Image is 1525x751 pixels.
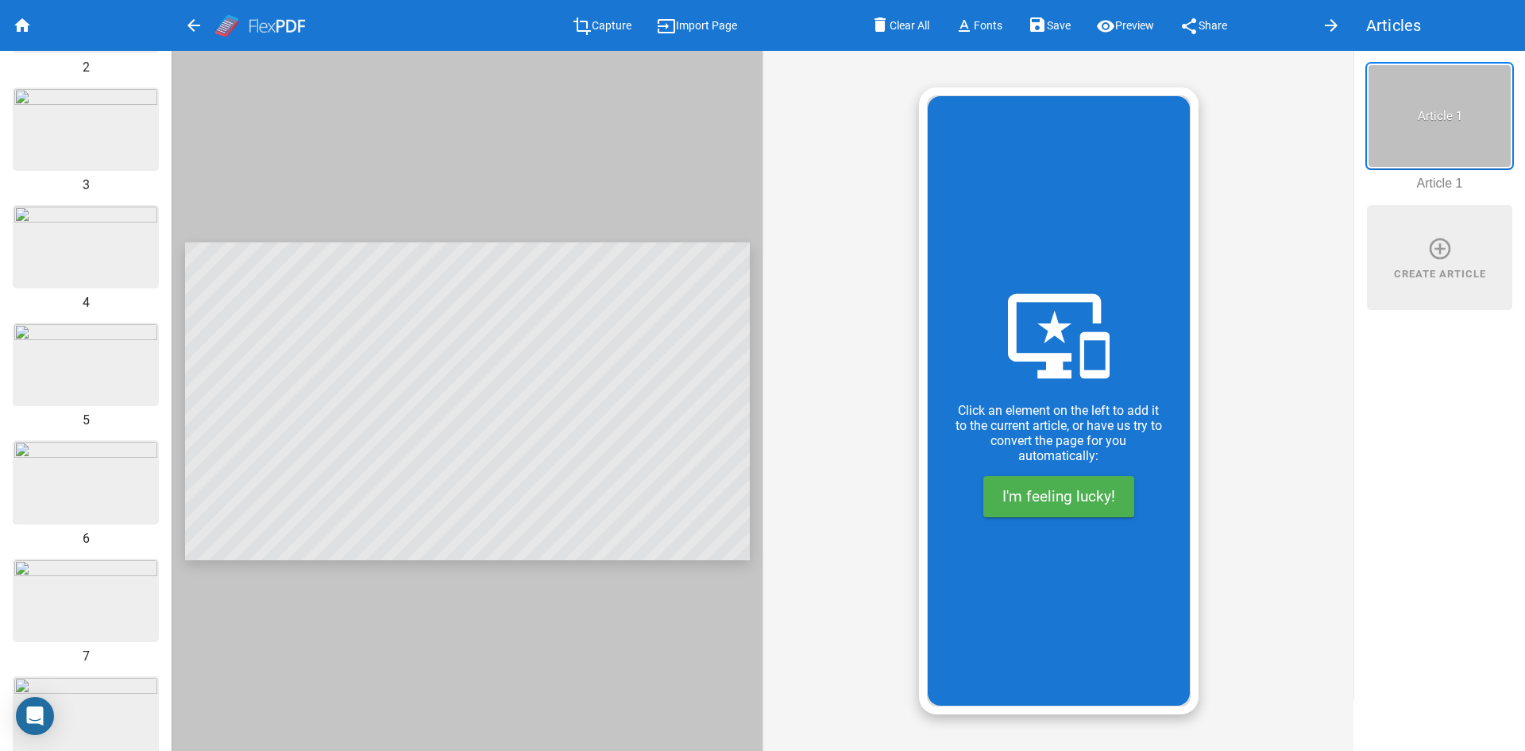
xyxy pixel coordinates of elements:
[1199,20,1227,33] span: Share
[1015,10,1083,40] button: Save
[974,20,1002,33] span: Fonts
[953,403,1164,463] p: Click an element on the left to add it to the current article, or have us try to convert the page...
[871,15,890,37] mat-icon: delete
[1083,10,1167,40] button: Preview
[1376,109,1504,123] h3: Article 1
[13,531,159,546] div: 6
[13,177,159,192] div: 3
[560,10,644,40] button: Capture
[1394,268,1486,280] h3: Create Article
[1096,17,1115,36] mat-icon: visibility
[1047,20,1071,33] span: Save
[657,17,676,36] mat-icon: input
[13,412,159,428] div: 5
[184,16,203,35] mat-icon: arrow_back
[592,20,631,33] span: Capture
[942,10,1015,40] button: Fonts
[890,20,929,33] span: Clear All
[1028,15,1047,37] mat-icon: save
[14,560,157,641] img: 732ce47fcf7aa6cb31d210d347f5a2e3-6.thumb.jpg
[644,10,750,40] button: Import Page
[14,89,157,169] img: e99d3a892167e88460e1542147e63e3c-2.thumb.jpg
[1179,17,1199,36] mat-icon: share
[1008,285,1110,387] mat-icon: important_devices
[1002,487,1115,505] span: I'm feeling lucky!
[14,324,157,405] img: 8c8f6000b56e6e285a2ea89a66369f95-4.thumb.jpg
[1322,16,1341,35] mat-icon: arrow_forward
[13,295,159,310] div: 4
[676,20,737,33] span: Import Page
[1115,20,1154,33] span: Preview
[1167,10,1240,40] button: Share
[14,442,157,522] img: 9bca9caf0cb727ae09c6cd467ef27097-5.thumb.jpg
[13,648,159,664] div: 7
[16,697,54,735] div: Open Intercom Messenger
[1427,236,1453,261] mat-icon: add_circle_outline
[573,17,592,36] mat-icon: crop
[13,60,159,75] div: 2
[13,16,32,35] mat-icon: home
[14,207,157,287] img: 7b634a5a3256d4db24f7fb83090e421f-3.thumb.jpg
[983,476,1134,517] button: I'm feeling lucky!
[858,10,942,40] button: Clear All
[955,17,974,36] mat-icon: text_format
[1366,13,1421,38] span: Articles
